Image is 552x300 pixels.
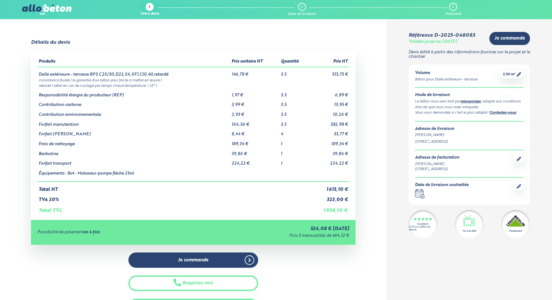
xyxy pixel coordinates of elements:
[197,234,349,238] div: Puis 3 mensualités de 484,52 €
[310,182,349,192] td: 1 615,10 €
[409,226,437,231] div: 4.7/5 sur 2300 avis clients
[494,36,525,41] span: Je commande
[31,40,70,45] div: Détails du devis
[37,156,230,166] td: Forfait transport
[83,230,100,234] strong: en 4 fois
[280,88,309,98] td: 3.5
[310,57,349,67] th: Prix HT
[280,137,309,147] td: 1
[37,230,197,235] div: Possibilité de paiement
[140,12,159,16] div: Votre devis
[280,98,309,108] td: 3.5
[310,156,349,166] td: 224,22 €
[310,137,349,147] td: 189,34 €
[415,132,524,138] div: [PERSON_NAME]
[310,108,349,117] td: 10,26 €
[310,117,349,127] td: 582,98 €
[37,137,230,147] td: Frais de nettoyage
[37,83,349,88] td: retardé ( idéal en cas de coulage par temps chaud température > 25° )
[230,57,280,67] th: Prix unitaire HT
[415,183,469,188] div: Date de livraison souhaitée
[280,127,309,137] td: 4
[37,127,230,137] td: Forfait [PERSON_NAME]
[415,110,524,116] div: Vous vous demandez si c’est le plus adapté ? .
[37,166,230,182] td: Équipements : 8x4 - Malaxeur-pompe flèche 21ml
[445,3,461,16] a: 3 Paiement
[417,223,428,226] div: Excellent
[280,147,309,157] td: 1
[288,3,316,16] a: 2 Date de livraison
[310,127,349,137] td: 33,77 €
[230,98,280,108] td: 3,99 €
[409,40,457,44] div: Valable jusqu'au [DATE]
[409,33,475,38] div: Référence D-2025-048083
[409,50,530,59] p: Devis édité à partir des informations fournies sur le projet et le chantier
[37,147,230,157] td: Barbotine
[310,98,349,108] td: 13,95 €
[490,111,516,115] a: Contactez-nous
[230,88,280,98] td: 1,97 €
[128,275,258,291] button: Rappelez-moi
[310,88,349,98] td: 6,89 €
[415,127,524,131] div: Adresse de livraison
[37,88,230,98] td: Responsabilité élargie du producteur (REP)
[178,258,208,263] span: Je commande
[415,155,459,160] div: Adresse de facturation
[230,137,280,147] td: 189,34 €
[230,127,280,137] td: 8,44 €
[280,57,309,67] th: Quantité
[509,229,522,233] div: Partenaire
[197,226,349,232] div: 524,08 € [DATE]
[280,108,309,117] td: 3.5
[415,93,524,98] div: Mode de livraison
[37,192,310,203] td: TVA 20%
[140,3,159,16] a: 1 Votre devis
[230,67,280,77] td: 146,78 €
[288,12,316,16] div: Date de livraison
[230,156,280,166] td: 224,22 €
[445,12,461,16] div: Paiement
[230,147,280,157] td: 39,86 €
[280,67,309,77] td: 3.5
[37,203,310,214] td: Total TTC
[37,182,310,192] td: Total HT
[37,108,230,117] td: Contribution environnementale
[37,67,230,77] td: Dalle extérieure - terrasse BPS C25/30,D22,S4,XF1,Cl0,40,retardé
[230,108,280,117] td: 2,93 €
[280,117,309,127] td: 3.5
[415,167,459,172] div: [STREET_ADDRESS]
[415,99,524,110] div: Le béton vous sera livré par , adapté aux conditions d'accès que vous nous avez indiquées.
[415,139,524,145] div: [STREET_ADDRESS]
[37,77,349,83] td: consistance fluide ( la garantie d’un béton plus facile à mettre en œuvre )
[22,4,71,15] img: allobéton
[37,98,230,108] td: Contribution carbone
[128,252,258,268] a: Je commande
[452,5,454,9] div: 3
[415,71,477,76] div: Volume
[463,229,476,233] div: Vu à la télé
[310,192,349,203] td: 323,00 €
[489,32,530,45] a: Je commande
[461,100,481,103] a: mixopompe
[37,117,230,127] td: Forfait manutention
[495,275,545,293] iframe: Help widget launcher
[37,57,230,67] th: Produits
[415,161,459,167] div: [PERSON_NAME]
[415,77,477,82] div: Béton pour Dalle extérieure - terrasse
[310,203,349,214] td: 1 938,10 €
[310,147,349,157] td: 39,86 €
[230,117,280,127] td: 166,56 €
[149,5,150,10] div: 1
[310,67,349,77] td: 513,75 €
[280,156,309,166] td: 1
[301,5,303,9] div: 2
